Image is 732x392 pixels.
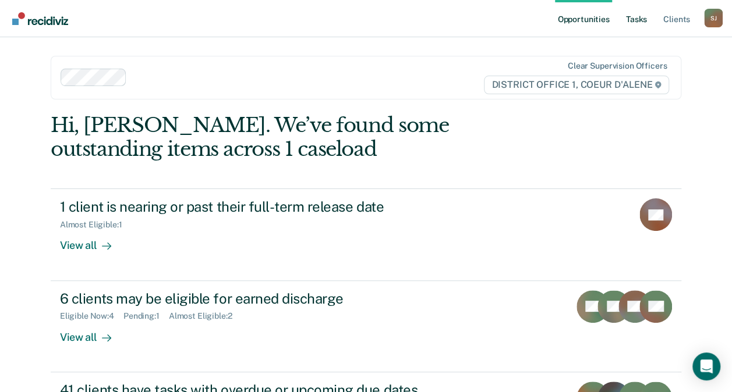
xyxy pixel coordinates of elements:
[60,321,125,344] div: View all
[704,9,723,27] div: S J
[60,198,469,215] div: 1 client is nearing or past their full-term release date
[568,61,667,71] div: Clear supervision officers
[704,9,723,27] button: Profile dropdown button
[169,311,242,321] div: Almost Eligible : 2
[12,12,68,25] img: Recidiviz
[123,311,169,321] div: Pending : 1
[60,230,125,252] div: View all
[51,188,681,280] a: 1 client is nearing or past their full-term release dateAlmost Eligible:1View all
[60,311,123,321] div: Eligible Now : 4
[60,290,469,307] div: 6 clients may be eligible for earned discharge
[60,220,132,230] div: Almost Eligible : 1
[51,113,556,161] div: Hi, [PERSON_NAME]. We’ve found some outstanding items across 1 caseload
[51,281,681,372] a: 6 clients may be eligible for earned dischargeEligible Now:4Pending:1Almost Eligible:2View all
[692,352,720,380] div: Open Intercom Messenger
[484,76,669,94] span: DISTRICT OFFICE 1, COEUR D'ALENE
